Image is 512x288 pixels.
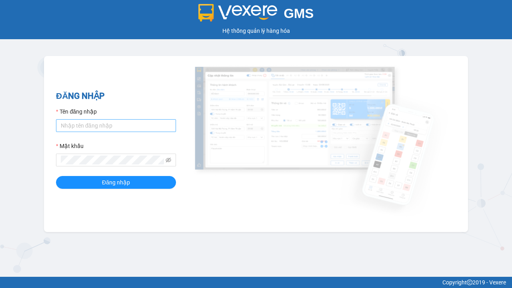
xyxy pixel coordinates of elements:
input: Tên đăng nhập [56,119,176,132]
a: GMS [198,12,314,18]
label: Tên đăng nhập [56,107,97,116]
h2: ĐĂNG NHẬP [56,90,176,103]
img: logo 2 [198,4,278,22]
input: Mật khẩu [61,156,164,164]
span: eye-invisible [166,157,171,163]
label: Mật khẩu [56,142,84,150]
span: copyright [467,280,472,285]
div: Hệ thống quản lý hàng hóa [2,26,510,35]
span: Đăng nhập [102,178,130,187]
div: Copyright 2019 - Vexere [6,278,506,287]
button: Đăng nhập [56,176,176,189]
span: GMS [284,6,314,21]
